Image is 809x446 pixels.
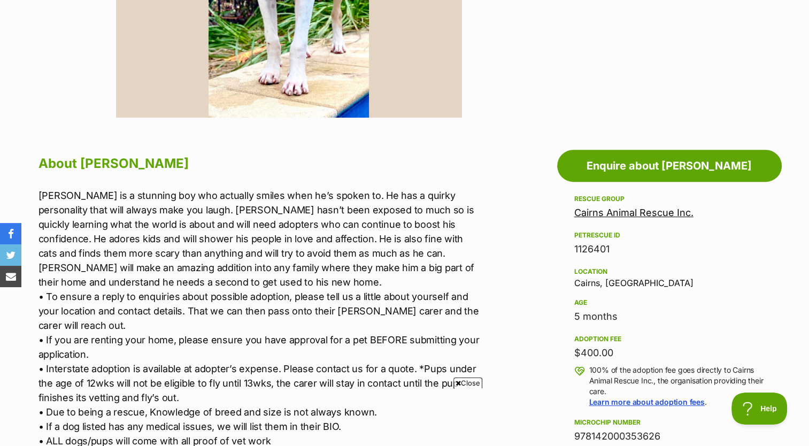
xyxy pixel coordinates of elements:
div: Age [574,298,765,307]
a: Learn more about adoption fees [589,397,705,406]
div: Cairns, [GEOGRAPHIC_DATA] [574,265,765,288]
div: $400.00 [574,345,765,360]
div: PetRescue ID [574,231,765,240]
div: Adoption fee [574,335,765,343]
div: Location [574,267,765,276]
div: Rescue group [574,195,765,203]
iframe: Advertisement [210,393,599,441]
a: Cairns Animal Rescue Inc. [574,207,694,218]
div: Microchip number [574,418,765,427]
iframe: Help Scout Beacon - Open [731,393,788,425]
span: Close [453,378,482,388]
div: 1126401 [574,242,765,257]
p: 100% of the adoption fee goes directly to Cairns Animal Rescue Inc., the organisation providing t... [589,365,765,407]
div: 5 months [574,309,765,324]
div: 978142000353626 [574,429,765,444]
h2: About [PERSON_NAME] [38,152,480,175]
a: Enquire about [PERSON_NAME] [557,150,782,182]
